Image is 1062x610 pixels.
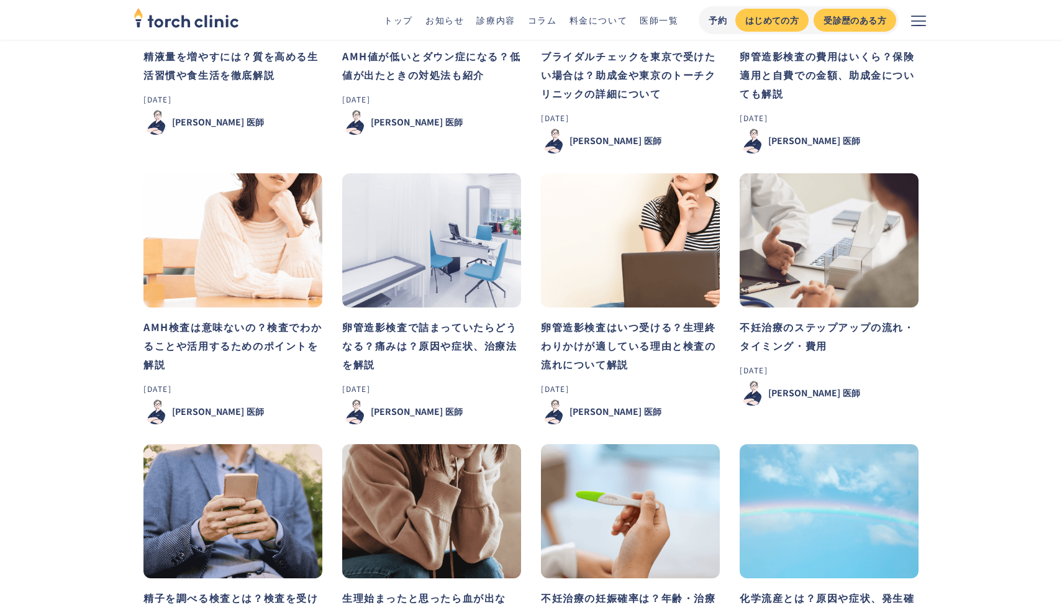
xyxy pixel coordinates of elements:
[134,4,239,31] img: torch clinic
[143,94,322,105] div: [DATE]
[541,112,720,124] div: [DATE]
[709,14,728,27] div: 予約
[247,405,264,418] div: 医師
[134,9,239,31] a: home
[768,134,840,147] div: [PERSON_NAME]
[143,383,322,394] div: [DATE]
[740,365,919,376] div: [DATE]
[843,134,860,147] div: 医師
[740,173,919,406] a: 不妊治療のステップアップの流れ・タイミング・費用[DATE][PERSON_NAME]医師
[172,405,244,418] div: [PERSON_NAME]
[541,383,720,394] div: [DATE]
[735,9,809,32] a: はじめての方
[644,134,661,147] div: 医師
[247,116,264,129] div: 医師
[143,47,322,84] h3: 精液量を増やすには？質を高める生活習慣や食生活を徹底解説
[740,112,919,124] div: [DATE]
[843,386,860,399] div: 医師
[425,14,464,26] a: お知らせ
[570,14,628,26] a: 料金について
[342,383,521,394] div: [DATE]
[740,317,919,355] h3: 不妊治療のステップアップの流れ・タイミング・費用
[445,405,463,418] div: 医師
[371,405,443,418] div: [PERSON_NAME]
[541,47,720,102] h3: ブライダルチェックを東京で受けたい場合は？助成金や東京のトーチクリニックの詳細について
[342,47,521,84] h3: AMH値が低いとダウン症になる？低値が出たときの対処法も紹介
[143,317,322,373] h3: AMH検査は意味ないの？検査でわかることや活用するためのポイントを解説
[814,9,896,32] a: 受診歴のある方
[476,14,515,26] a: 診療内容
[570,134,642,147] div: [PERSON_NAME]
[342,317,521,373] h3: 卵管造影検査で詰まっていたらどうなる？痛みは？原因や症状、治療法を解説
[640,14,678,26] a: 医師一覧
[342,173,521,424] a: 卵管造影検査で詰まっていたらどうなる？痛みは？原因や症状、治療法を解説[DATE][PERSON_NAME]医師
[384,14,413,26] a: トップ
[342,94,521,105] div: [DATE]
[740,47,919,102] h3: 卵管造影検査の費用はいくら？保険適用と自費での金額、助成金についても解説
[541,173,720,424] a: 卵管造影検査はいつ受ける？生理終わりかけが適している理由と検査の流れについて解説[DATE][PERSON_NAME]医師
[824,14,886,27] div: 受診歴のある方
[172,116,244,129] div: [PERSON_NAME]
[528,14,557,26] a: コラム
[541,317,720,373] h3: 卵管造影検査はいつ受ける？生理終わりかけが適している理由と検査の流れについて解説
[745,14,799,27] div: はじめての方
[371,116,443,129] div: [PERSON_NAME]
[644,405,661,418] div: 医師
[570,405,642,418] div: [PERSON_NAME]
[445,116,463,129] div: 医師
[768,386,840,399] div: [PERSON_NAME]
[143,173,322,424] a: AMH検査は意味ないの？検査でわかることや活用するためのポイントを解説[DATE][PERSON_NAME]医師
